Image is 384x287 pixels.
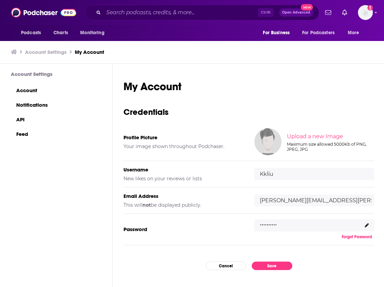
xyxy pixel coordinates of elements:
button: Cancel [206,262,246,270]
span: New [301,4,313,11]
h3: Account Settings [11,71,101,77]
a: Account Settings [25,49,67,55]
span: More [348,28,359,38]
span: For Business [263,28,290,38]
h5: Username [123,166,244,173]
a: Account [11,83,101,97]
span: Charts [53,28,68,38]
a: Notifications [11,97,101,112]
h5: New likes on your reviews or lists [123,176,244,182]
h5: Your image shown throughout Podchaser. [123,143,244,149]
input: username [254,168,375,180]
a: Feed [11,126,101,141]
span: Podcasts [21,28,41,38]
span: Open Advanced [282,11,310,14]
a: My Account [75,49,104,55]
h5: This will be displayed publicly. [123,202,244,208]
span: Ctrl K [258,8,274,17]
input: email [254,194,375,206]
button: open menu [343,26,368,39]
input: Search podcasts, credits, & more... [104,7,258,18]
button: Show profile menu [358,5,373,20]
span: Logged in as Kkliu [358,5,373,20]
div: Maximum size allowed 5000Kb of PNG, JPEG, JPG [287,142,373,152]
img: Podchaser - Follow, Share and Rate Podcasts [11,6,76,19]
h1: My Account [123,80,374,93]
a: Charts [49,26,72,39]
span: For Podcasters [302,28,335,38]
span: Monitoring [80,28,104,38]
button: Save [252,262,292,270]
a: Show notifications dropdown [322,7,334,18]
button: open menu [298,26,344,39]
h3: Credentials [123,107,374,117]
svg: Add a profile image [367,5,373,11]
h5: Profile Picture [123,134,244,141]
img: Your profile image [254,128,281,155]
button: Forgot Password [340,234,374,240]
button: open menu [16,26,50,39]
img: User Profile [358,5,373,20]
a: Show notifications dropdown [339,7,350,18]
button: open menu [75,26,113,39]
b: not [142,202,151,208]
div: Search podcasts, credits, & more... [85,5,319,20]
h5: Email Address [123,193,244,199]
button: open menu [258,26,298,39]
p: .......... [260,218,277,227]
a: API [11,112,101,126]
h5: Password [123,226,244,232]
button: Open AdvancedNew [279,8,313,17]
